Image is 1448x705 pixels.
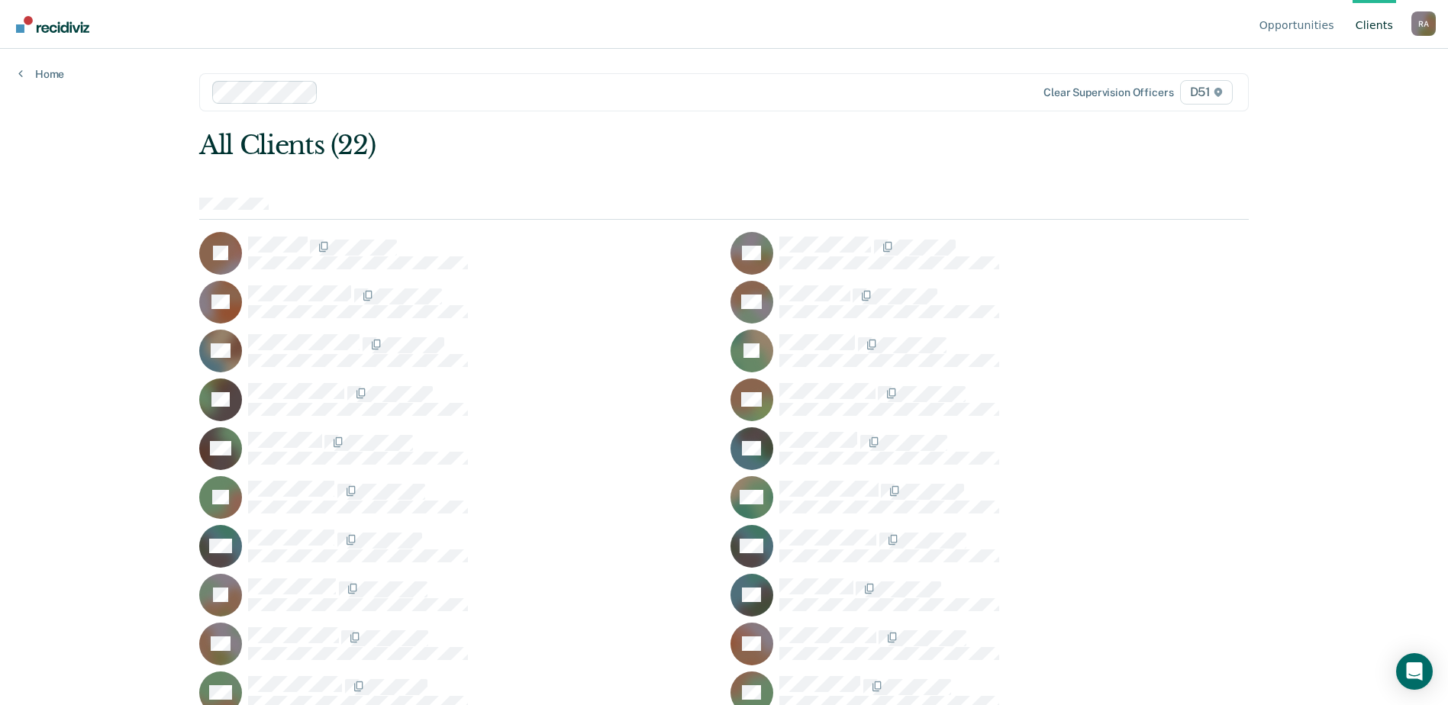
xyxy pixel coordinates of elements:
[1411,11,1436,36] div: R A
[18,67,64,81] a: Home
[1043,86,1173,99] div: Clear supervision officers
[199,130,1039,161] div: All Clients (22)
[1396,653,1433,690] div: Open Intercom Messenger
[16,16,89,33] img: Recidiviz
[1180,80,1233,105] span: D51
[1411,11,1436,36] button: Profile dropdown button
